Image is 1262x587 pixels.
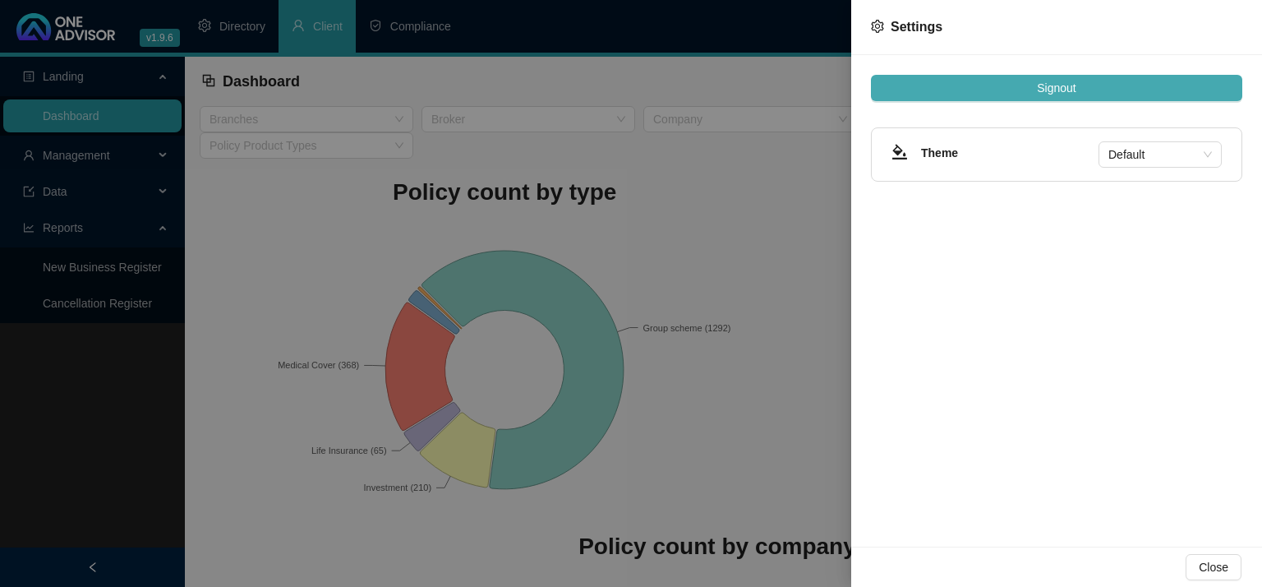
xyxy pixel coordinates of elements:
[871,20,884,33] span: setting
[921,144,1098,162] h4: Theme
[1108,142,1212,167] span: Default
[1199,558,1228,576] span: Close
[891,144,908,160] span: bg-colors
[891,20,942,34] span: Settings
[1037,79,1075,97] span: Signout
[1186,554,1241,580] button: Close
[871,75,1242,101] button: Signout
